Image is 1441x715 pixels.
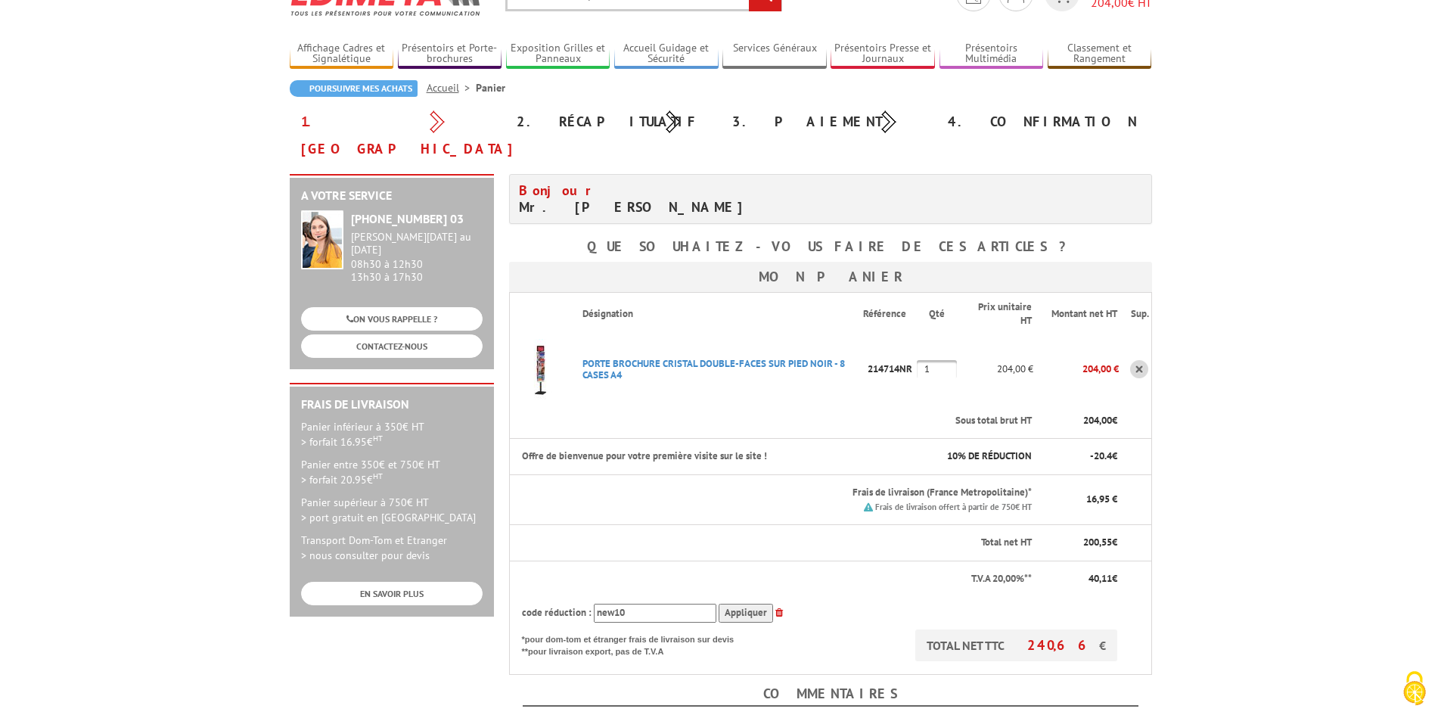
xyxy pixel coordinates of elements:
[301,189,483,203] h2: A votre service
[519,182,819,216] h4: Mr. [PERSON_NAME]
[1045,572,1117,586] p: €
[398,42,502,67] a: Présentoirs et Porte-brochures
[582,486,1033,500] p: Frais de livraison (France Metropolitaine)*
[863,307,915,322] p: Référence
[509,439,917,475] th: Offre de bienvenue pour votre première visite sur le site !
[290,108,505,163] div: 1. [GEOGRAPHIC_DATA]
[917,292,957,335] th: Qté
[301,457,483,487] p: Panier entre 350€ et 750€ HT
[929,449,1033,464] p: % DE RÉDUCTION
[1045,414,1117,428] p: €
[301,533,483,563] p: Transport Dom-Tom et Etranger
[509,262,1152,292] h3: Mon panier
[1045,536,1117,550] p: €
[570,292,863,335] th: Désignation
[510,339,570,399] img: PORTE BROCHURE CRISTAL DOUBLE-FACES SUR PIED NOIR - 8 CASES A4
[1033,356,1119,382] p: 204,00 €
[301,334,483,358] a: CONTACTEZ-NOUS
[1396,670,1433,707] img: Cookies (fenêtre modale)
[570,403,1034,439] th: Sous total brut HT
[1089,572,1112,585] span: 40,11
[290,80,418,97] a: Poursuivre mes achats
[505,108,721,135] div: 2. Récapitulatif
[864,502,873,511] img: picto.png
[614,42,719,67] a: Accueil Guidage et Sécurité
[1086,493,1117,505] span: 16,95 €
[301,435,383,449] span: > forfait 16.95€
[1045,449,1117,464] p: - €
[1388,664,1441,715] button: Cookies (fenêtre modale)
[351,231,483,256] div: [PERSON_NAME][DATE] au [DATE]
[863,356,917,382] p: 214714NR
[427,81,476,95] a: Accueil
[1119,292,1151,335] th: Sup.
[936,108,1152,135] div: 4. Confirmation
[301,419,483,449] p: Panier inférieur à 350€ HT
[722,42,827,67] a: Services Généraux
[522,606,592,619] span: code réduction :
[831,42,935,67] a: Présentoirs Presse et Journaux
[519,182,599,199] span: Bonjour
[301,495,483,525] p: Panier supérieur à 750€ HT
[522,572,1033,586] p: T.V.A 20,00%**
[373,433,383,443] sup: HT
[373,471,383,481] sup: HT
[301,549,430,562] span: > nous consulter pour devis
[301,511,476,524] span: > port gratuit en [GEOGRAPHIC_DATA]
[522,536,1033,550] p: Total net HT
[587,238,1073,255] b: Que souhaitez-vous faire de ces articles ?
[1094,449,1112,462] span: 20.4
[719,604,773,623] input: Appliquer
[582,357,845,381] a: PORTE BROCHURE CRISTAL DOUBLE-FACES SUR PIED NOIR - 8 CASES A4
[1083,414,1112,427] span: 204,00
[947,449,958,462] span: 10
[957,356,1034,382] p: 204,00 €
[506,42,610,67] a: Exposition Grilles et Panneaux
[915,630,1117,661] p: TOTAL NET TTC €
[969,300,1033,328] p: Prix unitaire HT
[721,108,936,135] div: 3. Paiement
[1083,536,1112,549] span: 200,55
[301,307,483,331] a: ON VOUS RAPPELLE ?
[523,682,1138,707] h4: Commentaires
[522,630,749,657] p: *pour dom-tom et étranger frais de livraison sur devis **pour livraison export, pas de T.V.A
[301,473,383,487] span: > forfait 20.95€
[939,42,1044,67] a: Présentoirs Multimédia
[351,231,483,283] div: 08h30 à 12h30 13h30 à 17h30
[301,582,483,605] a: EN SAVOIR PLUS
[875,502,1032,512] small: Frais de livraison offert à partir de 750€ HT
[1045,307,1117,322] p: Montant net HT
[301,210,343,269] img: widget-service.jpg
[351,211,464,226] strong: [PHONE_NUMBER] 03
[1048,42,1152,67] a: Classement et Rangement
[1027,636,1099,654] span: 240,66
[476,80,505,95] li: Panier
[301,398,483,412] h2: Frais de Livraison
[290,42,394,67] a: Affichage Cadres et Signalétique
